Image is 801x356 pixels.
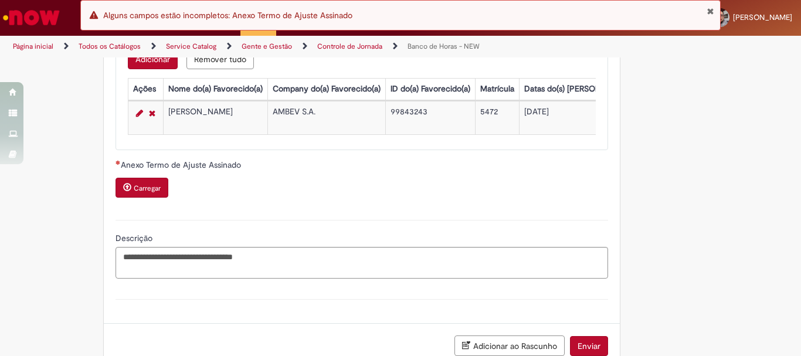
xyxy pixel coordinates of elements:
[385,78,475,100] th: ID do(a) Favorecido(a)
[519,78,644,100] th: Datas do(s) [PERSON_NAME](s)
[128,78,163,100] th: Ações
[116,247,608,279] textarea: Descrição
[733,12,792,22] span: [PERSON_NAME]
[134,184,161,193] small: Carregar
[707,6,714,16] button: Fechar Notificação
[454,335,565,356] button: Adicionar ao Rascunho
[146,106,158,120] a: Remover linha 1
[13,42,53,51] a: Página inicial
[163,78,267,100] th: Nome do(a) Favorecido(a)
[116,160,121,165] span: Necessários
[121,160,243,170] span: Anexo Termo de Ajuste Assinado
[317,42,382,51] a: Controle de Jornada
[116,178,168,198] button: Carregar anexo de Anexo Termo de Ajuste Assinado Required
[79,42,141,51] a: Todos os Catálogos
[385,101,475,134] td: 99843243
[267,101,385,134] td: AMBEV S.A.
[133,106,146,120] a: Editar Linha 1
[163,101,267,134] td: [PERSON_NAME]
[166,42,216,51] a: Service Catalog
[116,233,155,243] span: Descrição
[475,78,519,100] th: Matrícula
[267,78,385,100] th: Company do(a) Favorecido(a)
[475,101,519,134] td: 5472
[186,49,254,69] button: Remove all rows for Ajustes de Marcações
[103,10,352,21] span: Alguns campos estão incompletos: Anexo Termo de Ajuste Assinado
[570,336,608,356] button: Enviar
[1,6,62,29] img: ServiceNow
[9,36,525,57] ul: Trilhas de página
[519,101,644,134] td: [DATE]
[242,42,292,51] a: Gente e Gestão
[128,49,178,69] button: Add a row for Ajustes de Marcações
[408,42,480,51] a: Banco de Horas - NEW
